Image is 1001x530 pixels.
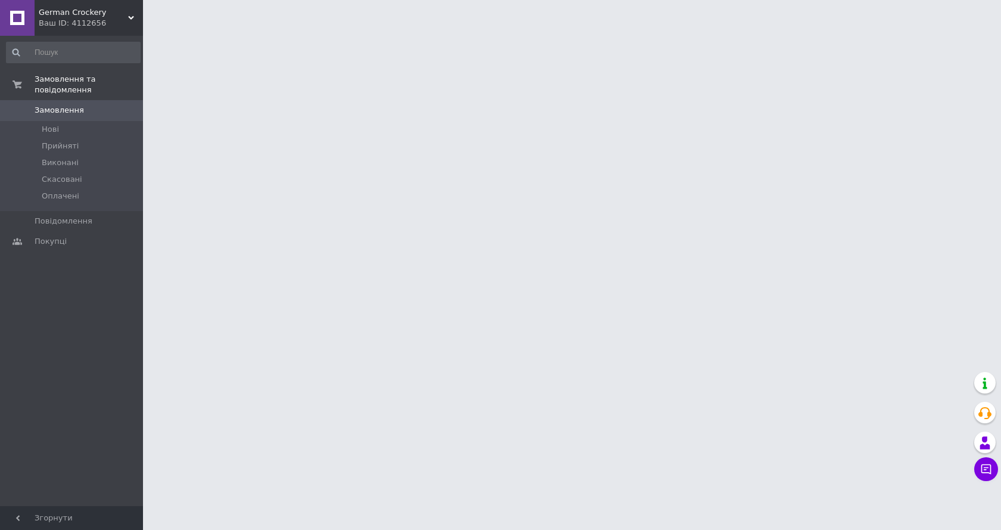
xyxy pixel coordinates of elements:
[42,141,79,151] span: Прийняті
[42,157,79,168] span: Виконані
[974,457,998,481] button: Чат з покупцем
[39,7,128,18] span: German Crockery
[39,18,143,29] div: Ваш ID: 4112656
[35,74,143,95] span: Замовлення та повідомлення
[35,105,84,116] span: Замовлення
[35,236,67,247] span: Покупці
[42,191,79,202] span: Оплачені
[6,42,141,63] input: Пошук
[42,174,82,185] span: Скасовані
[42,124,59,135] span: Нові
[35,216,92,227] span: Повідомлення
